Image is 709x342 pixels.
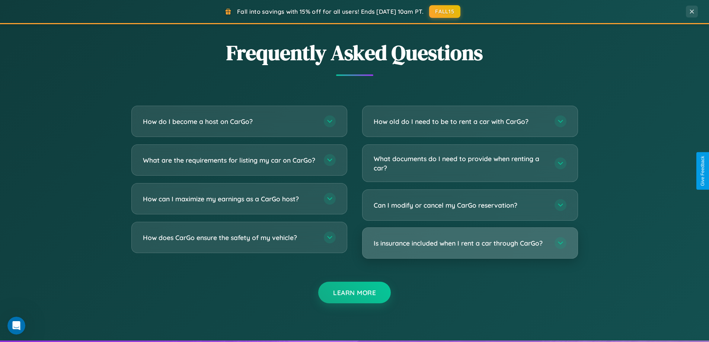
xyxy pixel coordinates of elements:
[237,8,424,15] span: Fall into savings with 15% off for all users! Ends [DATE] 10am PT.
[429,5,460,18] button: FALL15
[374,117,547,126] h3: How old do I need to be to rent a car with CarGo?
[700,156,705,186] div: Give Feedback
[131,38,578,67] h2: Frequently Asked Questions
[374,154,547,172] h3: What documents do I need to provide when renting a car?
[143,156,316,165] h3: What are the requirements for listing my car on CarGo?
[374,239,547,248] h3: Is insurance included when I rent a car through CarGo?
[374,201,547,210] h3: Can I modify or cancel my CarGo reservation?
[143,233,316,242] h3: How does CarGo ensure the safety of my vehicle?
[143,117,316,126] h3: How do I become a host on CarGo?
[318,282,391,303] button: Learn More
[7,317,25,335] iframe: Intercom live chat
[143,194,316,204] h3: How can I maximize my earnings as a CarGo host?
